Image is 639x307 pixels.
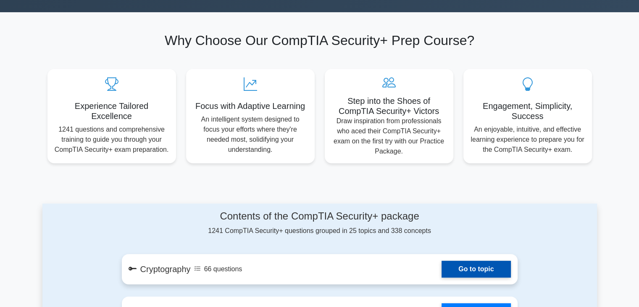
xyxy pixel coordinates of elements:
[442,261,510,278] a: Go to topic
[331,96,447,116] h5: Step into the Shoes of CompTIA Security+ Victors
[331,116,447,156] p: Draw inspiration from professionals who aced their CompTIA Security+ exam on the first try with o...
[122,210,518,222] h4: Contents of the CompTIA Security+ package
[47,32,592,48] h2: Why Choose Our CompTIA Security+ Prep Course?
[54,124,169,155] p: 1241 questions and comprehensive training to guide you through your CompTIA Security+ exam prepar...
[470,101,585,121] h5: Engagement, Simplicity, Success
[122,210,518,236] div: 1241 CompTIA Security+ questions grouped in 25 topics and 338 concepts
[193,114,308,155] p: An intelligent system designed to focus your efforts where they're needed most, solidifying your ...
[470,124,585,155] p: An enjoyable, intuitive, and effective learning experience to prepare you for the CompTIA Securit...
[54,101,169,121] h5: Experience Tailored Excellence
[193,101,308,111] h5: Focus with Adaptive Learning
